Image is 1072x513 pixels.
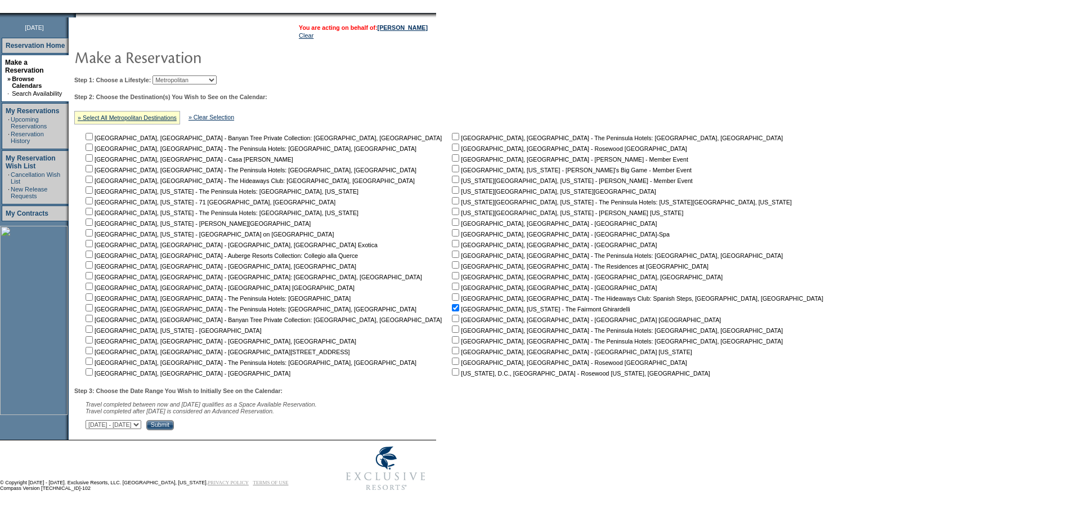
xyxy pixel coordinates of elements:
[83,263,356,270] nobr: [GEOGRAPHIC_DATA], [GEOGRAPHIC_DATA] - [GEOGRAPHIC_DATA], [GEOGRAPHIC_DATA]
[74,46,299,68] img: pgTtlMakeReservation.gif
[83,295,351,302] nobr: [GEOGRAPHIC_DATA], [GEOGRAPHIC_DATA] - The Peninsula Hotels: [GEOGRAPHIC_DATA]
[450,242,657,248] nobr: [GEOGRAPHIC_DATA], [GEOGRAPHIC_DATA] - [GEOGRAPHIC_DATA]
[450,349,692,355] nobr: [GEOGRAPHIC_DATA], [GEOGRAPHIC_DATA] - [GEOGRAPHIC_DATA] [US_STATE]
[83,327,262,334] nobr: [GEOGRAPHIC_DATA], [US_STATE] - [GEOGRAPHIC_DATA]
[83,145,416,152] nobr: [GEOGRAPHIC_DATA], [GEOGRAPHIC_DATA] - The Peninsula Hotels: [GEOGRAPHIC_DATA], [GEOGRAPHIC_DATA]
[12,90,62,97] a: Search Availability
[450,156,688,163] nobr: [GEOGRAPHIC_DATA], [GEOGRAPHIC_DATA] - [PERSON_NAME] - Member Event
[450,359,687,366] nobr: [GEOGRAPHIC_DATA], [GEOGRAPHIC_DATA] - Rosewood [GEOGRAPHIC_DATA]
[12,75,42,89] a: Browse Calendars
[11,186,47,199] a: New Release Requests
[450,209,683,216] nobr: [US_STATE][GEOGRAPHIC_DATA], [US_STATE] - [PERSON_NAME] [US_STATE]
[83,359,416,366] nobr: [GEOGRAPHIC_DATA], [GEOGRAPHIC_DATA] - The Peninsula Hotels: [GEOGRAPHIC_DATA], [GEOGRAPHIC_DATA]
[78,114,177,121] a: » Select All Metropolitan Destinations
[83,349,350,355] nobr: [GEOGRAPHIC_DATA], [GEOGRAPHIC_DATA] - [GEOGRAPHIC_DATA][STREET_ADDRESS]
[74,387,282,394] b: Step 3: Choose the Date Range You Wish to Initially See on the Calendar:
[6,154,56,170] a: My Reservation Wish List
[6,42,65,50] a: Reservation Home
[83,156,293,163] nobr: [GEOGRAPHIC_DATA], [GEOGRAPHIC_DATA] - Casa [PERSON_NAME]
[146,420,174,430] input: Submit
[83,274,422,280] nobr: [GEOGRAPHIC_DATA], [GEOGRAPHIC_DATA] - [GEOGRAPHIC_DATA]: [GEOGRAPHIC_DATA], [GEOGRAPHIC_DATA]
[11,171,60,185] a: Cancellation Wish List
[83,188,358,195] nobr: [GEOGRAPHIC_DATA], [US_STATE] - The Peninsula Hotels: [GEOGRAPHIC_DATA], [US_STATE]
[299,24,428,31] span: You are acting on behalf of:
[450,306,630,313] nobr: [GEOGRAPHIC_DATA], [US_STATE] - The Fairmont Ghirardelli
[450,284,657,291] nobr: [GEOGRAPHIC_DATA], [GEOGRAPHIC_DATA] - [GEOGRAPHIC_DATA]
[450,370,710,377] nobr: [US_STATE], D.C., [GEOGRAPHIC_DATA] - Rosewood [US_STATE], [GEOGRAPHIC_DATA]
[8,171,10,185] td: ·
[253,480,289,485] a: TERMS OF USE
[83,338,356,345] nobr: [GEOGRAPHIC_DATA], [GEOGRAPHIC_DATA] - [GEOGRAPHIC_DATA], [GEOGRAPHIC_DATA]
[83,167,416,173] nobr: [GEOGRAPHIC_DATA], [GEOGRAPHIC_DATA] - The Peninsula Hotels: [GEOGRAPHIC_DATA], [GEOGRAPHIC_DATA]
[83,135,442,141] nobr: [GEOGRAPHIC_DATA], [GEOGRAPHIC_DATA] - Banyan Tree Private Collection: [GEOGRAPHIC_DATA], [GEOGRA...
[450,231,670,238] nobr: [GEOGRAPHIC_DATA], [GEOGRAPHIC_DATA] - [GEOGRAPHIC_DATA]-Spa
[450,145,687,152] nobr: [GEOGRAPHIC_DATA], [GEOGRAPHIC_DATA] - Rosewood [GEOGRAPHIC_DATA]
[450,327,783,334] nobr: [GEOGRAPHIC_DATA], [GEOGRAPHIC_DATA] - The Peninsula Hotels: [GEOGRAPHIC_DATA], [GEOGRAPHIC_DATA]
[450,177,693,184] nobr: [US_STATE][GEOGRAPHIC_DATA], [US_STATE] - [PERSON_NAME] - Member Event
[450,199,792,206] nobr: [US_STATE][GEOGRAPHIC_DATA], [US_STATE] - The Peninsula Hotels: [US_STATE][GEOGRAPHIC_DATA], [US_...
[83,370,290,377] nobr: [GEOGRAPHIC_DATA], [GEOGRAPHIC_DATA] - [GEOGRAPHIC_DATA]
[450,316,721,323] nobr: [GEOGRAPHIC_DATA], [GEOGRAPHIC_DATA] - [GEOGRAPHIC_DATA] [GEOGRAPHIC_DATA]
[25,24,44,31] span: [DATE]
[378,24,428,31] a: [PERSON_NAME]
[83,284,355,291] nobr: [GEOGRAPHIC_DATA], [GEOGRAPHIC_DATA] - [GEOGRAPHIC_DATA] [GEOGRAPHIC_DATA]
[208,480,249,485] a: PRIVACY POLICY
[450,220,657,227] nobr: [GEOGRAPHIC_DATA], [GEOGRAPHIC_DATA] - [GEOGRAPHIC_DATA]
[450,188,656,195] nobr: [US_STATE][GEOGRAPHIC_DATA], [US_STATE][GEOGRAPHIC_DATA]
[74,77,151,83] b: Step 1: Choose a Lifestyle:
[450,263,708,270] nobr: [GEOGRAPHIC_DATA], [GEOGRAPHIC_DATA] - The Residences at [GEOGRAPHIC_DATA]
[83,220,311,227] nobr: [GEOGRAPHIC_DATA], [US_STATE] - [PERSON_NAME][GEOGRAPHIC_DATA]
[6,209,48,217] a: My Contracts
[7,90,11,97] td: ·
[450,338,783,345] nobr: [GEOGRAPHIC_DATA], [GEOGRAPHIC_DATA] - The Peninsula Hotels: [GEOGRAPHIC_DATA], [GEOGRAPHIC_DATA]
[83,177,415,184] nobr: [GEOGRAPHIC_DATA], [GEOGRAPHIC_DATA] - The Hideaways Club: [GEOGRAPHIC_DATA], [GEOGRAPHIC_DATA]
[72,13,76,17] img: promoShadowLeftCorner.gif
[5,59,44,74] a: Make a Reservation
[83,306,416,313] nobr: [GEOGRAPHIC_DATA], [GEOGRAPHIC_DATA] - The Peninsula Hotels: [GEOGRAPHIC_DATA], [GEOGRAPHIC_DATA]
[11,131,44,144] a: Reservation History
[83,242,378,248] nobr: [GEOGRAPHIC_DATA], [GEOGRAPHIC_DATA] - [GEOGRAPHIC_DATA], [GEOGRAPHIC_DATA] Exotica
[8,131,10,144] td: ·
[450,274,723,280] nobr: [GEOGRAPHIC_DATA], [GEOGRAPHIC_DATA] - [GEOGRAPHIC_DATA], [GEOGRAPHIC_DATA]
[83,209,358,216] nobr: [GEOGRAPHIC_DATA], [US_STATE] - The Peninsula Hotels: [GEOGRAPHIC_DATA], [US_STATE]
[86,408,274,414] nobr: Travel completed after [DATE] is considered an Advanced Reservation.
[83,252,358,259] nobr: [GEOGRAPHIC_DATA], [GEOGRAPHIC_DATA] - Auberge Resorts Collection: Collegio alla Querce
[450,167,692,173] nobr: [GEOGRAPHIC_DATA], [US_STATE] - [PERSON_NAME]'s Big Game - Member Event
[8,186,10,199] td: ·
[335,440,436,497] img: Exclusive Resorts
[8,116,10,130] td: ·
[74,93,267,100] b: Step 2: Choose the Destination(s) You Wish to See on the Calendar:
[83,316,442,323] nobr: [GEOGRAPHIC_DATA], [GEOGRAPHIC_DATA] - Banyan Tree Private Collection: [GEOGRAPHIC_DATA], [GEOGRA...
[6,107,59,115] a: My Reservations
[450,135,783,141] nobr: [GEOGRAPHIC_DATA], [GEOGRAPHIC_DATA] - The Peninsula Hotels: [GEOGRAPHIC_DATA], [GEOGRAPHIC_DATA]
[83,231,334,238] nobr: [GEOGRAPHIC_DATA], [US_STATE] - [GEOGRAPHIC_DATA] on [GEOGRAPHIC_DATA]
[76,13,77,17] img: blank.gif
[7,75,11,82] b: »
[299,32,313,39] a: Clear
[83,199,335,206] nobr: [GEOGRAPHIC_DATA], [US_STATE] - 71 [GEOGRAPHIC_DATA], [GEOGRAPHIC_DATA]
[189,114,234,121] a: » Clear Selection
[86,401,317,408] span: Travel completed between now and [DATE] qualifies as a Space Available Reservation.
[450,295,823,302] nobr: [GEOGRAPHIC_DATA], [GEOGRAPHIC_DATA] - The Hideaways Club: Spanish Steps, [GEOGRAPHIC_DATA], [GEO...
[11,116,47,130] a: Upcoming Reservations
[450,252,783,259] nobr: [GEOGRAPHIC_DATA], [GEOGRAPHIC_DATA] - The Peninsula Hotels: [GEOGRAPHIC_DATA], [GEOGRAPHIC_DATA]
